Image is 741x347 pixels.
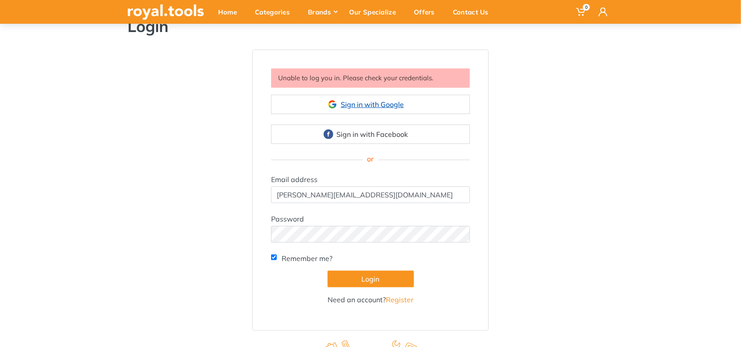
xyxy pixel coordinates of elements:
div: Categories [249,3,302,21]
input: Remember me? [271,254,277,260]
div: Contact Us [447,3,501,21]
div: Our Specialize [343,3,408,21]
span: 0 [583,4,590,11]
input: Email Address [271,186,470,203]
button: Login [328,271,414,287]
a: sign in Sign in with Google [271,95,470,114]
div: Offers [408,3,447,21]
a: Register [386,295,413,304]
div: Brands [302,3,343,21]
img: royal.tools Logo [127,4,204,20]
img: sign in [328,100,337,109]
h1: Login [127,17,614,36]
div: Home [212,3,249,21]
label: Email address [271,174,318,185]
a: sign in Sign in with Facebook [271,125,470,144]
div: Unable to log you in. Please check your credentials. [271,68,470,88]
span: or [363,154,378,163]
p: Need an account? [271,294,470,305]
img: sign in [324,129,333,139]
label: Password [271,214,304,224]
label: Remember me? [282,253,332,264]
